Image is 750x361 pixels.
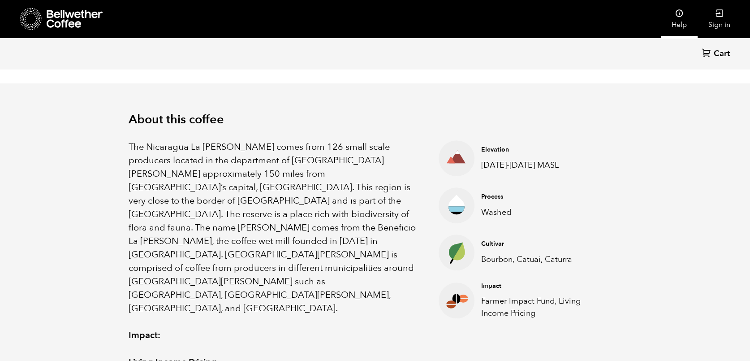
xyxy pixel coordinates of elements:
[702,48,732,60] a: Cart
[481,282,608,291] h4: Impact
[481,192,608,201] h4: Process
[481,159,608,171] p: [DATE]-[DATE] MASL
[129,140,416,315] p: The Nicaragua La [PERSON_NAME] comes from 126 small scale producers located in the department of ...
[129,113,621,127] h2: About this coffee
[714,48,730,59] span: Cart
[129,329,160,341] strong: Impact:
[481,206,608,218] p: Washed
[481,295,608,319] p: Farmer Impact Fund, Living Income Pricing
[481,145,608,154] h4: Elevation
[481,253,608,265] p: Bourbon, Catuai, Caturra
[481,239,608,248] h4: Cultivar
